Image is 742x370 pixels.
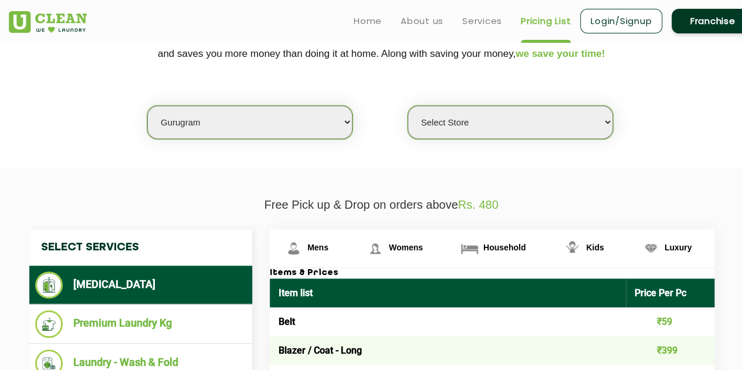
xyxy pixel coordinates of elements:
[458,198,499,211] span: Rs. 480
[35,310,63,338] img: Premium Laundry Kg
[35,271,63,298] img: Dry Cleaning
[462,14,502,28] a: Services
[580,9,662,33] a: Login/Signup
[626,307,715,336] td: ₹59
[562,238,582,259] img: Kids
[354,14,382,28] a: Home
[483,243,526,252] span: Household
[270,268,714,279] h3: Items & Prices
[270,307,626,336] td: Belt
[29,229,252,266] h4: Select Services
[401,14,443,28] a: About us
[365,238,385,259] img: Womens
[459,238,480,259] img: Household
[586,243,604,252] span: Kids
[641,238,661,259] img: Luxury
[626,279,715,307] th: Price Per Pc
[270,279,626,307] th: Item list
[270,336,626,365] td: Blazer / Coat - Long
[516,48,605,59] span: we save your time!
[35,271,246,298] li: [MEDICAL_DATA]
[389,243,423,252] span: Womens
[35,310,246,338] li: Premium Laundry Kg
[283,238,304,259] img: Mens
[9,11,87,33] img: UClean Laundry and Dry Cleaning
[626,336,715,365] td: ₹399
[665,243,692,252] span: Luxury
[307,243,328,252] span: Mens
[521,14,571,28] a: Pricing List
